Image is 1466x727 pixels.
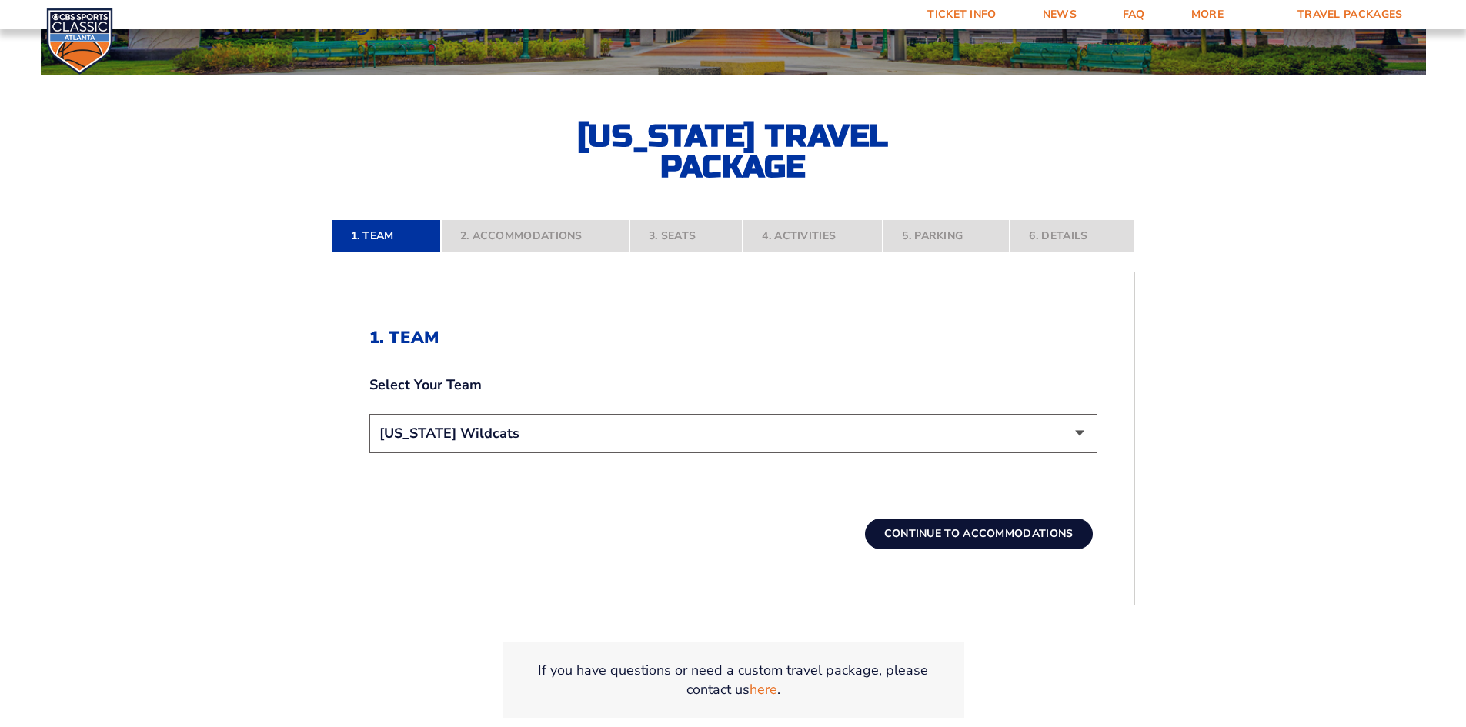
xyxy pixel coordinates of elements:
[865,519,1093,549] button: Continue To Accommodations
[564,121,903,182] h2: [US_STATE] Travel Package
[369,328,1097,348] h2: 1. Team
[521,661,946,699] p: If you have questions or need a custom travel package, please contact us .
[369,375,1097,395] label: Select Your Team
[750,680,777,699] a: here
[46,8,113,75] img: CBS Sports Classic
